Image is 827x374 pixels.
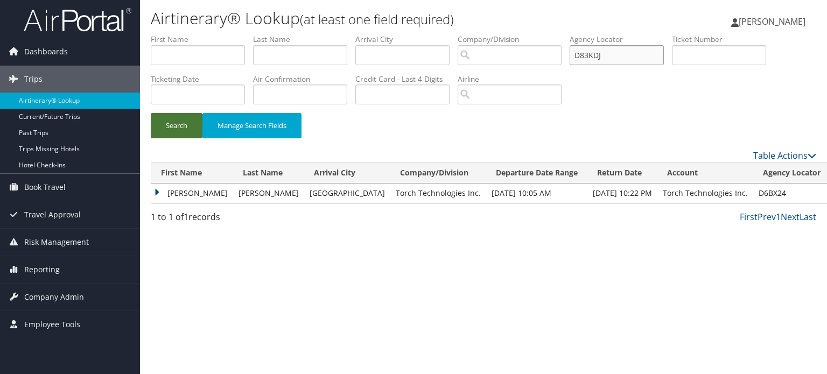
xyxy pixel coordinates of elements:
[24,256,60,283] span: Reporting
[390,163,486,184] th: Company/Division
[739,16,805,27] span: [PERSON_NAME]
[781,211,800,223] a: Next
[587,163,657,184] th: Return Date: activate to sort column ascending
[233,184,304,203] td: [PERSON_NAME]
[24,66,43,93] span: Trips
[151,184,233,203] td: [PERSON_NAME]
[151,34,253,45] label: First Name
[731,5,816,38] a: [PERSON_NAME]
[587,184,657,203] td: [DATE] 10:22 PM
[800,211,816,223] a: Last
[758,211,776,223] a: Prev
[355,74,458,84] label: Credit Card - Last 4 Digits
[151,7,594,30] h1: Airtinerary® Lookup
[24,229,89,256] span: Risk Management
[24,7,131,32] img: airportal-logo.png
[304,184,390,203] td: [GEOGRAPHIC_DATA]
[151,113,202,138] button: Search
[753,150,816,161] a: Table Actions
[24,201,81,228] span: Travel Approval
[304,163,390,184] th: Arrival City: activate to sort column ascending
[657,184,753,203] td: Torch Technologies Inc.
[24,38,68,65] span: Dashboards
[253,34,355,45] label: Last Name
[24,284,84,311] span: Company Admin
[253,74,355,84] label: Air Confirmation
[24,174,66,201] span: Book Travel
[657,163,753,184] th: Account: activate to sort column ascending
[776,211,781,223] a: 1
[486,184,587,203] td: [DATE] 10:05 AM
[233,163,304,184] th: Last Name: activate to sort column ascending
[24,311,80,338] span: Employee Tools
[151,74,253,84] label: Ticketing Date
[486,163,587,184] th: Departure Date Range: activate to sort column ascending
[458,34,570,45] label: Company/Division
[740,211,758,223] a: First
[355,34,458,45] label: Arrival City
[390,184,486,203] td: Torch Technologies Inc.
[151,163,233,184] th: First Name: activate to sort column ascending
[458,74,570,84] label: Airline
[672,34,774,45] label: Ticket Number
[570,34,672,45] label: Agency Locator
[300,10,454,28] small: (at least one field required)
[202,113,302,138] button: Manage Search Fields
[151,210,305,229] div: 1 to 1 of records
[184,211,188,223] span: 1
